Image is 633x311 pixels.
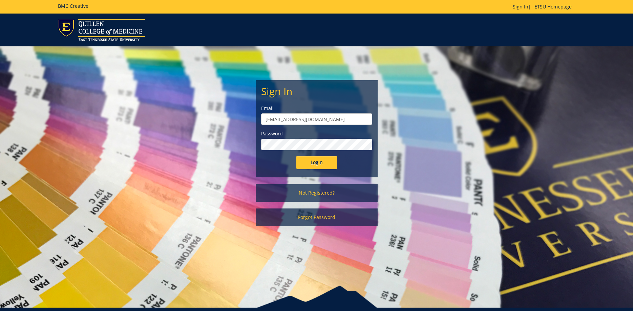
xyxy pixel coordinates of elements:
input: Login [296,156,337,169]
a: Forgot Password [256,208,378,226]
a: Sign In [513,3,528,10]
img: ETSU logo [58,19,145,41]
label: Password [261,130,372,137]
h5: BMC Creative [58,3,88,8]
a: ETSU Homepage [531,3,575,10]
label: Email [261,105,372,112]
h2: Sign In [261,86,372,97]
p: | [513,3,575,10]
a: Not Registered? [256,184,378,202]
